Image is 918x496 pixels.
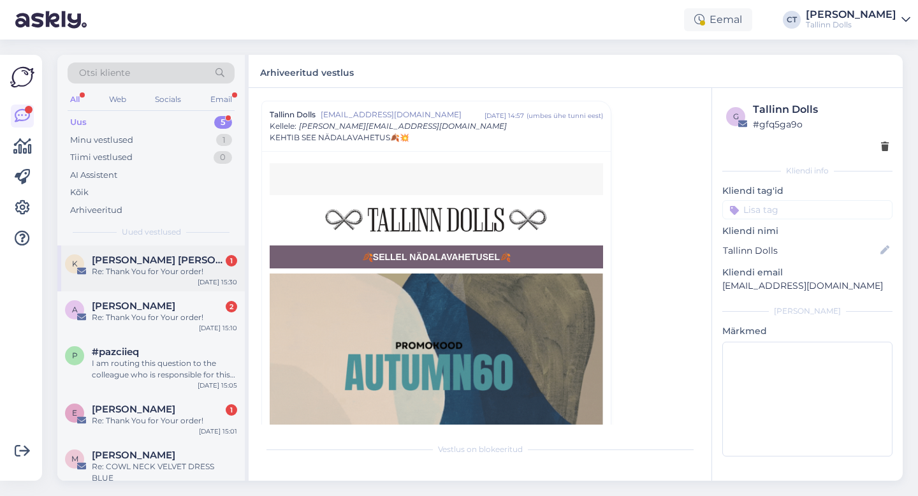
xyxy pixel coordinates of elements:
span: KEHTIB SEE NÄDALAVAHETUS🍂💥 [270,132,409,143]
label: Arhiveeritud vestlus [260,62,354,80]
p: Kliendi nimi [722,224,892,238]
span: p [72,351,78,360]
div: Web [106,91,129,108]
div: Kliendi info [722,165,892,177]
span: Otsi kliente [79,66,130,80]
img: 5bde5e54-69a2-44ee-ab2d-622ea800ddb7.png [281,201,592,238]
div: 2 [226,301,237,312]
div: Tiimi vestlused [70,151,133,164]
div: AI Assistent [70,169,117,182]
span: g [733,112,739,121]
div: [PERSON_NAME] [806,10,896,20]
span: Kellele : [270,121,296,131]
span: Uued vestlused [122,226,181,238]
div: # gfq5ga9o [753,117,889,131]
div: 1 [226,255,237,266]
div: All [68,91,82,108]
div: 1 [216,134,232,147]
p: [EMAIL_ADDRESS][DOMAIN_NAME] [722,279,892,293]
span: Vestlus on blokeeritud [438,444,523,455]
div: Re: COWL NECK VELVET DRESS BLUE [92,461,237,484]
p: Kliendi email [722,266,892,279]
div: 5 [214,116,232,129]
div: ( umbes ühe tunni eest ) [527,111,603,120]
div: [PERSON_NAME] [722,305,892,317]
span: E [72,408,77,418]
span: #pazciieq [92,346,139,358]
div: [DATE] 15:30 [198,277,237,287]
div: Tallinn Dolls [753,102,889,117]
div: [DATE] 15:05 [198,381,237,390]
input: Lisa nimi [723,244,878,258]
div: Uus [70,116,87,129]
div: [DATE] 15:01 [199,427,237,436]
div: Email [208,91,235,108]
div: [DATE] 14:57 [484,111,524,120]
div: CT [783,11,801,29]
img: Askly Logo [10,65,34,89]
div: I am routing this question to the colleague who is responsible for this topic. The reply might ta... [92,358,237,381]
span: Mirjam Lauringson [92,449,175,461]
div: Re: Thank You for Your order! [92,415,237,427]
div: Eemal [684,8,752,31]
p: Kliendi tag'id [722,184,892,198]
strong: 🍂SELLEL NÄDALAVAHETUSEL🍂 [362,252,511,262]
div: 1 [226,404,237,416]
span: K [72,259,78,268]
div: Minu vestlused [70,134,133,147]
span: Tallinn Dolls [270,109,316,120]
span: M [71,454,78,463]
div: Re: Thank You for Your order! [92,312,237,323]
div: Re: Thank You for Your order! [92,266,237,277]
span: [EMAIL_ADDRESS][DOMAIN_NAME] [321,109,484,120]
span: [PERSON_NAME][EMAIL_ADDRESS][DOMAIN_NAME] [299,121,507,131]
div: Tallinn Dolls [806,20,896,30]
span: A [72,305,78,314]
p: Märkmed [722,325,892,338]
div: 0 [214,151,232,164]
div: Kõik [70,186,89,199]
a: [PERSON_NAME]Tallinn Dolls [806,10,910,30]
div: Arhiveeritud [70,204,122,217]
span: Ester Lokko [92,404,175,415]
span: Kristi Leping [92,254,224,266]
div: Socials [152,91,184,108]
input: Lisa tag [722,200,892,219]
span: Aili Piirak [92,300,175,312]
div: [DATE] 15:10 [199,323,237,333]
